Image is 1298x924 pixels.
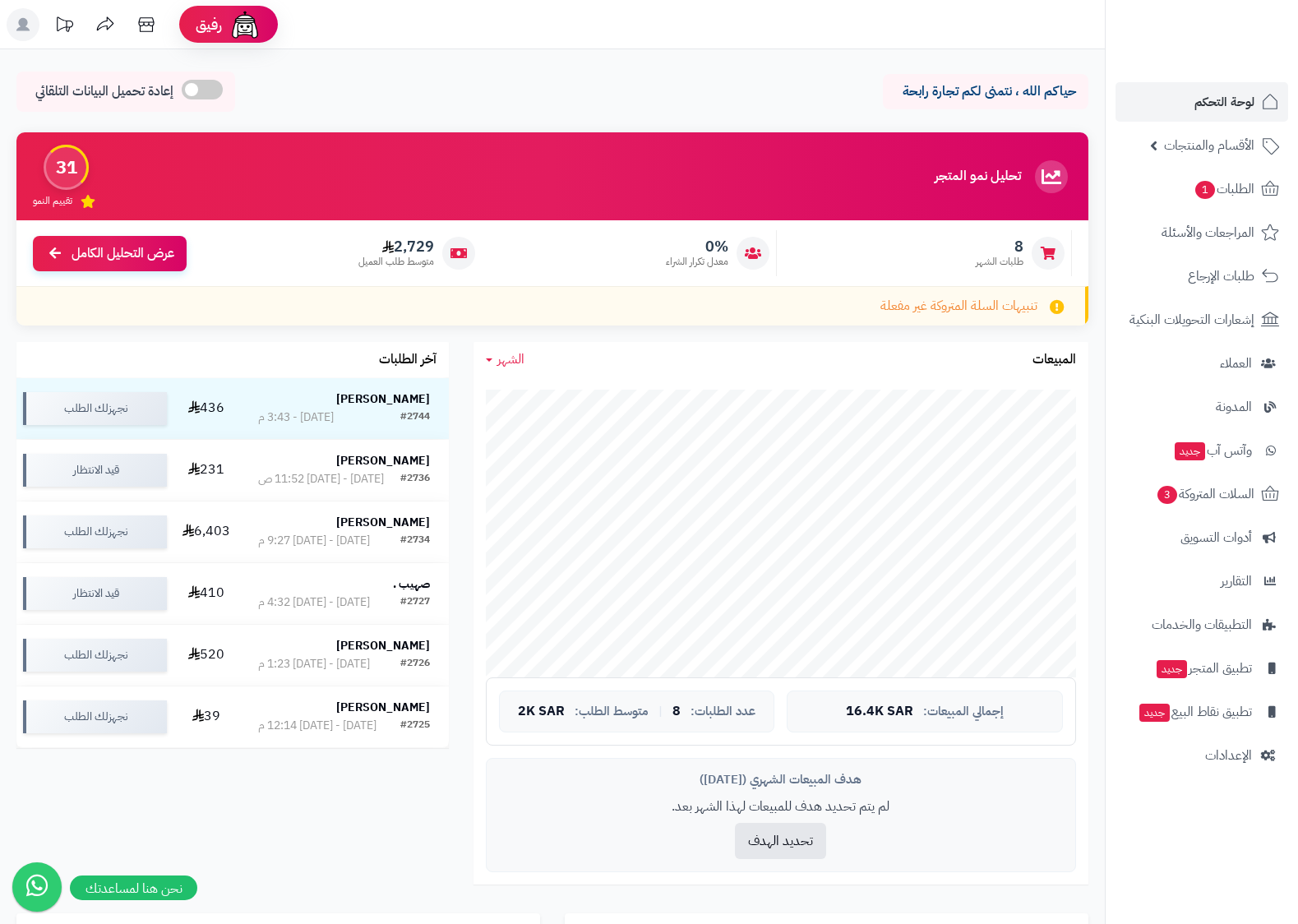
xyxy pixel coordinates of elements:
[173,686,239,747] td: 39
[976,255,1023,269] span: طلبات الشهر
[258,656,370,672] div: [DATE] - [DATE] 1:23 م
[1116,82,1288,122] a: لوحة التحكم
[1116,344,1288,383] a: العملاء
[393,575,430,593] strong: صهيب .
[735,823,826,859] button: تحديد الهدف
[666,255,728,269] span: معدل تكرار الشراء
[1162,221,1254,244] span: المراجعات والأسئلة
[23,515,167,548] div: نجهزلك الطلب
[358,238,434,256] span: 2,729
[173,501,239,562] td: 6,403
[1116,169,1288,209] a: الطلبات1
[173,378,239,439] td: 436
[672,705,681,719] span: 8
[691,705,755,718] span: عدد الطلبات:
[499,797,1063,816] p: لم يتم تحديد هدف للمبيعات لهذا الشهر بعد.
[1156,483,1254,506] span: السلات المتروكة
[229,8,261,41] img: ai-face.png
[976,238,1023,256] span: 8
[23,700,167,733] div: نجهزلك الطلب
[1116,300,1288,340] a: إشعارات التحويلات البنكية
[1116,213,1288,252] a: المراجعات والأسئلة
[895,82,1076,101] p: حياكم الله ، نتمنى لكم تجارة رابحة
[1116,605,1288,644] a: التطبيقات والخدمات
[23,577,167,610] div: قيد الانتظار
[935,169,1021,184] h3: تحليل نمو المتجر
[575,705,649,718] span: متوسط الطلب:
[1175,442,1205,460] span: جديد
[1220,352,1252,375] span: العملاء
[1186,46,1282,81] img: logo-2.png
[666,238,728,256] span: 0%
[35,82,173,101] span: إعادة تحميل البيانات التلقائي
[358,255,434,269] span: متوسط طلب العميل
[23,639,167,672] div: نجهزلك الطلب
[1116,518,1288,557] a: أدوات التسويق
[72,244,174,263] span: عرض التحليل الكامل
[336,514,430,531] strong: [PERSON_NAME]
[400,594,430,611] div: #2727
[1139,704,1170,722] span: جديد
[258,533,370,549] div: [DATE] - [DATE] 9:27 م
[1157,486,1177,504] span: 3
[486,350,524,369] a: الشهر
[33,236,187,271] a: عرض التحليل الكامل
[1195,181,1215,199] span: 1
[258,409,334,426] div: [DATE] - 3:43 م
[1194,178,1254,201] span: الطلبات
[336,452,430,469] strong: [PERSON_NAME]
[173,625,239,686] td: 520
[499,771,1063,788] div: هدف المبيعات الشهري ([DATE])
[173,440,239,501] td: 231
[33,194,72,208] span: تقييم النمو
[846,705,913,719] span: 16.4K SAR
[1116,474,1288,514] a: السلات المتروكة3
[23,454,167,487] div: قيد الانتظار
[923,705,1004,718] span: إجمالي المبيعات:
[1205,744,1252,767] span: الإعدادات
[336,637,430,654] strong: [PERSON_NAME]
[23,392,167,425] div: نجهزلك الطلب
[1155,657,1252,680] span: تطبيق المتجر
[1180,526,1252,549] span: أدوات التسويق
[1157,660,1187,678] span: جديد
[1216,395,1252,418] span: المدونة
[400,533,430,549] div: #2734
[336,699,430,716] strong: [PERSON_NAME]
[1194,90,1254,113] span: لوحة التحكم
[336,390,430,408] strong: [PERSON_NAME]
[400,471,430,487] div: #2736
[1116,692,1288,732] a: تطبيق نقاط البيعجديد
[1116,561,1288,601] a: التقارير
[518,705,565,719] span: 2K SAR
[400,409,430,426] div: #2744
[1164,134,1254,157] span: الأقسام والمنتجات
[1116,649,1288,688] a: تطبيق المتجرجديد
[44,8,85,45] a: تحديثات المنصة
[258,471,384,487] div: [DATE] - [DATE] 11:52 ص
[173,563,239,624] td: 410
[400,656,430,672] div: #2726
[379,353,437,367] h3: آخر الطلبات
[497,349,524,369] span: الشهر
[1129,308,1254,331] span: إشعارات التحويلات البنكية
[258,718,376,734] div: [DATE] - [DATE] 12:14 م
[400,718,430,734] div: #2725
[1188,265,1254,288] span: طلبات الإرجاع
[1138,700,1252,723] span: تطبيق نقاط البيع
[1152,613,1252,636] span: التطبيقات والخدمات
[1173,439,1252,462] span: وآتس آب
[1116,256,1288,296] a: طلبات الإرجاع
[1221,570,1252,593] span: التقارير
[258,594,370,611] div: [DATE] - [DATE] 4:32 م
[1032,353,1076,367] h3: المبيعات
[658,705,663,718] span: |
[1116,431,1288,470] a: وآتس آبجديد
[196,15,222,35] span: رفيق
[880,297,1037,316] span: تنبيهات السلة المتروكة غير مفعلة
[1116,387,1288,427] a: المدونة
[1116,736,1288,775] a: الإعدادات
